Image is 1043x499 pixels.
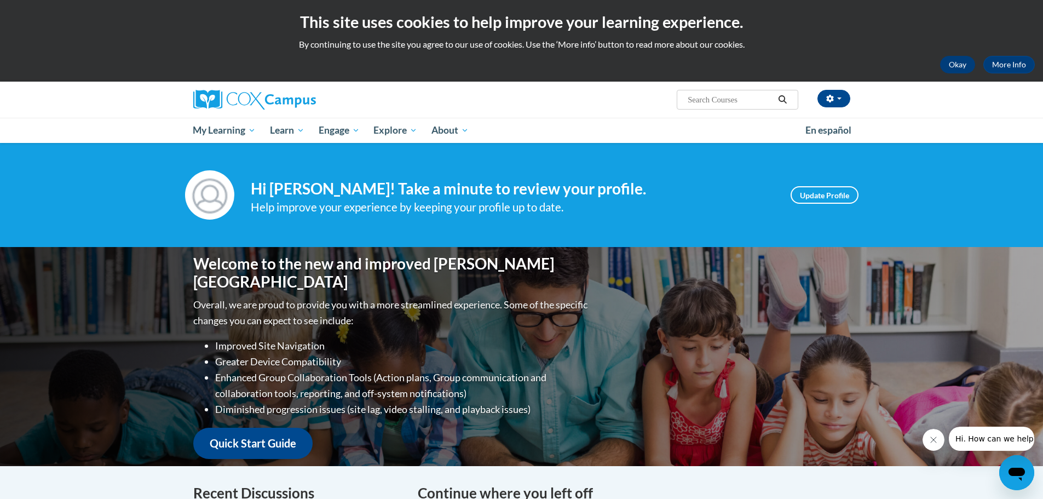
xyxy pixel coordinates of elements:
span: Hi. How can we help? [7,8,89,16]
iframe: Close message [923,429,944,451]
span: My Learning [193,124,256,137]
h2: This site uses cookies to help improve your learning experience. [8,11,1035,33]
input: Search Courses [687,93,774,106]
div: Help improve your experience by keeping your profile up to date. [251,198,774,216]
span: En español [805,124,851,136]
li: Enhanced Group Collaboration Tools (Action plans, Group communication and collaboration tools, re... [215,370,590,402]
p: By continuing to use the site you agree to our use of cookies. Use the ‘More info’ button to read... [8,38,1035,50]
a: En español [798,119,858,142]
li: Improved Site Navigation [215,338,590,354]
img: Cox Campus [193,90,316,110]
a: More Info [983,56,1035,73]
a: Update Profile [791,186,858,204]
a: About [424,118,476,143]
a: Engage [312,118,367,143]
a: Quick Start Guide [193,428,313,459]
li: Diminished progression issues (site lag, video stalling, and playback issues) [215,402,590,417]
div: Main menu [177,118,867,143]
span: Explore [373,124,417,137]
a: Explore [366,118,424,143]
span: Engage [319,124,360,137]
button: Search [774,93,791,106]
h1: Welcome to the new and improved [PERSON_NAME][GEOGRAPHIC_DATA] [193,255,590,291]
p: Overall, we are proud to provide you with a more streamlined experience. Some of the specific cha... [193,297,590,329]
img: Profile Image [185,170,234,220]
button: Account Settings [817,90,850,107]
a: My Learning [186,118,263,143]
li: Greater Device Compatibility [215,354,590,370]
iframe: Message from company [949,427,1034,451]
span: Learn [270,124,304,137]
button: Okay [940,56,975,73]
a: Cox Campus [193,90,401,110]
a: Learn [263,118,312,143]
h4: Hi [PERSON_NAME]! Take a minute to review your profile. [251,180,774,198]
span: About [431,124,469,137]
iframe: Button to launch messaging window [999,455,1034,490]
